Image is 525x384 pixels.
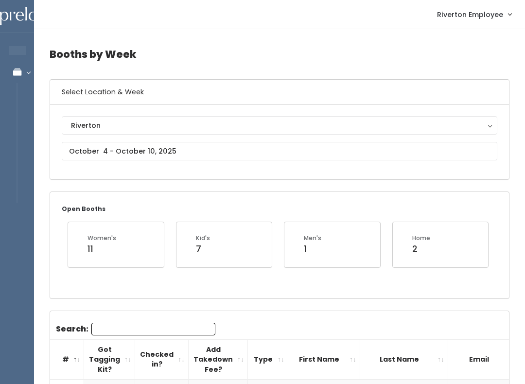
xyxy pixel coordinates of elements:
div: 7 [196,243,210,255]
div: Riverton [71,120,488,131]
div: Kid's [196,234,210,243]
h4: Booths by Week [50,41,509,68]
div: 1 [304,243,321,255]
div: Women's [87,234,116,243]
input: October 4 - October 10, 2025 [62,142,497,160]
div: 2 [412,243,430,255]
a: Riverton Employee [427,4,521,25]
th: First Name: activate to sort column ascending [288,339,360,380]
h6: Select Location & Week [50,80,509,105]
th: Checked in?: activate to sort column ascending [135,339,189,380]
div: 11 [87,243,116,255]
label: Search: [56,323,215,335]
th: #: activate to sort column descending [50,339,84,380]
th: Last Name: activate to sort column ascending [360,339,448,380]
div: Men's [304,234,321,243]
th: Got Tagging Kit?: activate to sort column ascending [84,339,135,380]
th: Email: activate to sort column ascending [448,339,520,380]
div: Home [412,234,430,243]
span: Riverton Employee [437,9,503,20]
th: Type: activate to sort column ascending [248,339,288,380]
input: Search: [91,323,215,335]
small: Open Booths [62,205,105,213]
th: Add Takedown Fee?: activate to sort column ascending [189,339,248,380]
button: Riverton [62,116,497,135]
